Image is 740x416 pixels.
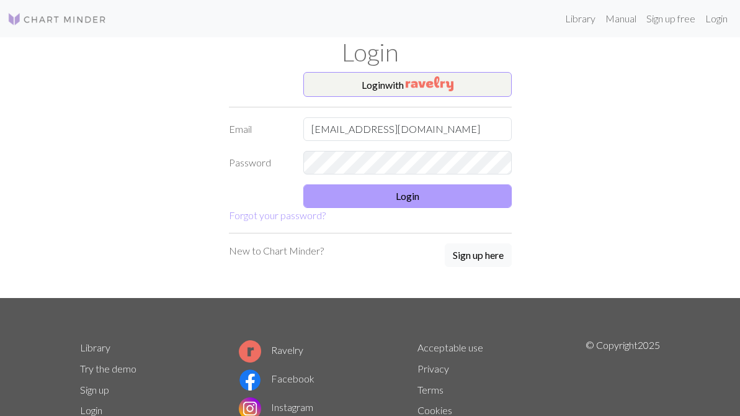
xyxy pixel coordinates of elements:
[417,384,444,396] a: Terms
[229,243,324,258] p: New to Chart Minder?
[221,117,296,141] label: Email
[80,404,102,416] a: Login
[80,363,136,374] a: Try the demo
[417,404,452,416] a: Cookies
[239,401,313,413] a: Instagram
[406,76,453,91] img: Ravelry
[445,243,512,268] a: Sign up here
[229,209,326,221] a: Forgot your password?
[239,344,303,356] a: Ravelry
[560,6,600,31] a: Library
[600,6,641,31] a: Manual
[80,384,109,396] a: Sign up
[641,6,700,31] a: Sign up free
[239,373,314,384] a: Facebook
[417,341,483,353] a: Acceptable use
[221,151,296,174] label: Password
[417,363,449,374] a: Privacy
[80,341,110,353] a: Library
[7,12,107,27] img: Logo
[303,72,512,97] button: Loginwith
[303,184,512,208] button: Login
[73,37,668,67] h1: Login
[700,6,733,31] a: Login
[239,369,261,391] img: Facebook logo
[239,340,261,363] img: Ravelry logo
[445,243,512,267] button: Sign up here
